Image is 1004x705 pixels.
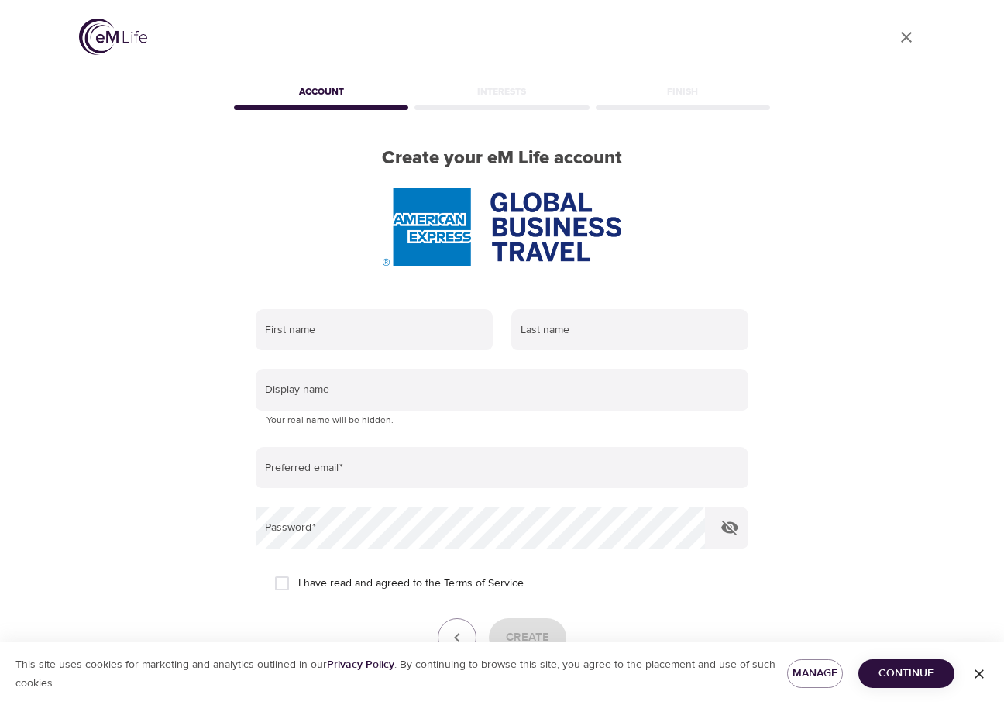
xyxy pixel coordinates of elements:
[858,659,954,688] button: Continue
[266,413,738,428] p: Your real name will be hidden.
[871,664,942,683] span: Continue
[444,576,524,592] a: Terms of Service
[327,658,394,672] a: Privacy Policy
[383,188,621,266] img: AmEx%20GBT%20logo.png
[787,659,843,688] button: Manage
[231,147,773,170] h2: Create your eM Life account
[888,19,925,56] a: close
[298,576,524,592] span: I have read and agreed to the
[79,19,147,55] img: logo
[799,664,830,683] span: Manage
